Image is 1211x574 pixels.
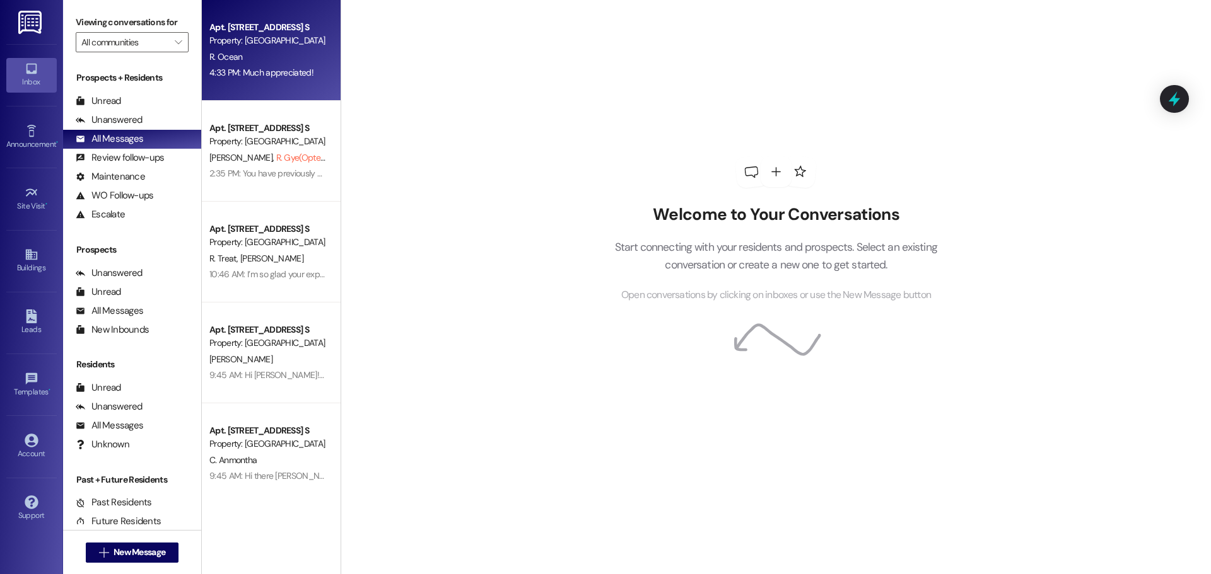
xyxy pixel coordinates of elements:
div: New Inbounds [76,323,149,336]
div: Escalate [76,208,125,221]
span: Open conversations by clicking on inboxes or use the New Message button [621,287,931,303]
div: Past + Future Residents [63,473,201,486]
a: Templates • [6,368,57,402]
div: 4:33 PM: Much appreciated! [209,67,313,78]
div: All Messages [76,132,143,146]
div: Property: [GEOGRAPHIC_DATA] [209,135,326,148]
div: 9:45 AM: Hi [PERSON_NAME]! I'm checking in on your latest work order (The dishwasher won't lock p... [209,369,928,381]
i:  [99,548,108,558]
button: New Message [86,542,179,563]
div: 2:35 PM: You have previously opted out of receiving texts from this thread, so we will not be abl... [209,168,872,179]
input: All communities [81,32,168,52]
span: [PERSON_NAME] [240,253,303,264]
div: Apt. [STREET_ADDRESS] S [209,222,326,236]
div: Property: [GEOGRAPHIC_DATA] [209,34,326,47]
div: Prospects [63,243,201,256]
span: [PERSON_NAME] [209,152,276,163]
span: C. Anmontha [209,454,257,466]
div: Apt. [STREET_ADDRESS] S [209,122,326,135]
a: Support [6,491,57,525]
div: Review follow-ups [76,151,164,164]
div: Unread [76,381,121,394]
span: [PERSON_NAME] [209,353,272,365]
span: • [45,200,47,209]
img: ResiDesk Logo [18,11,44,34]
span: • [49,386,50,394]
div: 9:45 AM: Hi there [PERSON_NAME]! I just wanted to check in and ask if you are happy with your hom... [209,470,720,481]
span: New Message [114,546,165,559]
div: Property: [GEOGRAPHIC_DATA] [209,236,326,249]
a: Leads [6,306,57,340]
h2: Welcome to Your Conversations [595,205,956,225]
div: Apt. [STREET_ADDRESS] S [209,21,326,34]
div: WO Follow-ups [76,189,153,202]
div: Unanswered [76,113,143,127]
a: Site Visit • [6,182,57,216]
i:  [175,37,182,47]
div: Residents [63,358,201,371]
div: Unread [76,285,121,299]
div: Unanswered [76,267,143,280]
div: Maintenance [76,170,145,183]
div: Unanswered [76,400,143,413]
a: Account [6,430,57,464]
span: R. Gye (Opted Out) [276,152,344,163]
label: Viewing conversations for [76,13,189,32]
div: All Messages [76,304,143,318]
span: R. Ocean [209,51,242,62]
div: Unknown [76,438,129,451]
a: Inbox [6,58,57,92]
div: All Messages [76,419,143,432]
div: Future Residents [76,515,161,528]
div: Apt. [STREET_ADDRESS] S [209,323,326,336]
span: • [56,138,58,147]
a: Buildings [6,244,57,278]
div: Property: [GEOGRAPHIC_DATA] [209,437,326,451]
div: Prospects + Residents [63,71,201,84]
div: Past Residents [76,496,152,509]
div: Unread [76,95,121,108]
p: Start connecting with your residents and prospects. Select an existing conversation or create a n... [595,238,956,274]
div: Apt. [STREET_ADDRESS] S [209,424,326,437]
div: Property: [GEOGRAPHIC_DATA] [209,336,326,350]
span: R. Treat [209,253,240,264]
